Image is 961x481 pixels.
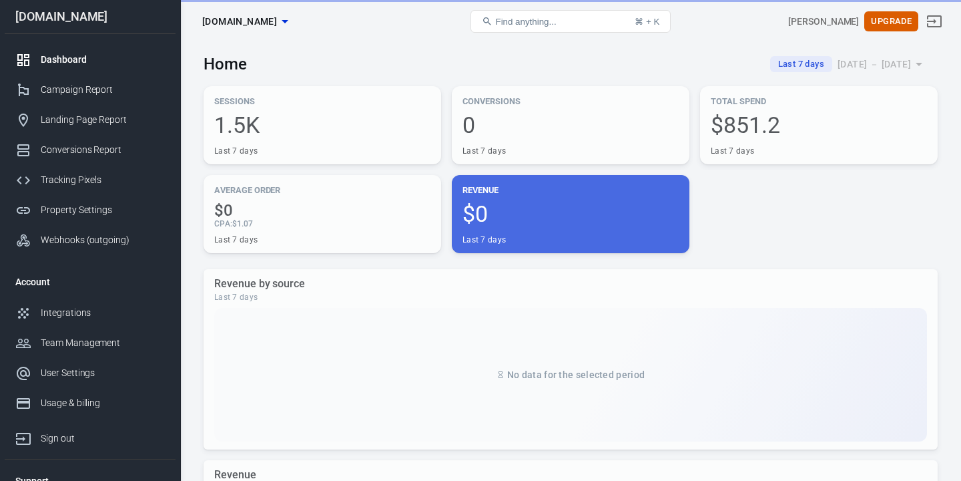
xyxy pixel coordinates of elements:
[5,105,176,135] a: Landing Page Report
[41,173,165,187] div: Tracking Pixels
[864,11,918,32] button: Upgrade
[202,13,277,30] span: rebeccasullivan.love
[5,45,176,75] a: Dashboard
[5,388,176,418] a: Usage & billing
[5,418,176,454] a: Sign out
[5,225,176,255] a: Webhooks (outgoing)
[5,358,176,388] a: User Settings
[41,143,165,157] div: Conversions Report
[41,83,165,97] div: Campaign Report
[5,298,176,328] a: Integrations
[5,75,176,105] a: Campaign Report
[5,195,176,225] a: Property Settings
[470,10,671,33] button: Find anything...⌘ + K
[41,113,165,127] div: Landing Page Report
[197,9,293,34] button: [DOMAIN_NAME]
[5,328,176,358] a: Team Management
[635,17,659,27] div: ⌘ + K
[41,366,165,380] div: User Settings
[41,203,165,217] div: Property Settings
[41,396,165,410] div: Usage & billing
[5,135,176,165] a: Conversions Report
[41,233,165,247] div: Webhooks (outgoing)
[495,17,556,27] span: Find anything...
[41,432,165,446] div: Sign out
[918,5,950,37] a: Sign out
[788,15,859,29] div: Account id: XgrQtmms
[41,53,165,67] div: Dashboard
[5,165,176,195] a: Tracking Pixels
[5,11,176,23] div: [DOMAIN_NAME]
[41,306,165,320] div: Integrations
[41,336,165,350] div: Team Management
[204,55,247,73] h3: Home
[5,266,176,298] li: Account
